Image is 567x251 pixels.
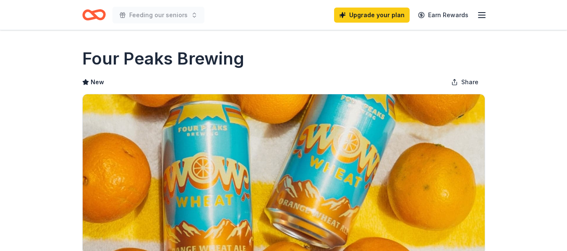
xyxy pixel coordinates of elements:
[444,74,485,91] button: Share
[82,5,106,25] a: Home
[91,77,104,87] span: New
[82,47,244,70] h1: Four Peaks Brewing
[461,77,478,87] span: Share
[413,8,473,23] a: Earn Rewards
[334,8,410,23] a: Upgrade your plan
[112,7,204,23] button: Feeding our seniors
[129,10,188,20] span: Feeding our seniors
